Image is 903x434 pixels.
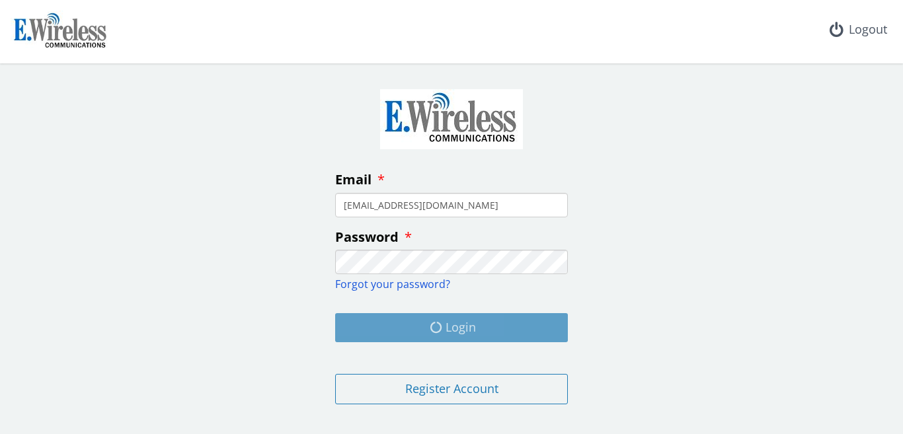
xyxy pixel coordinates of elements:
input: enter your email address [335,193,568,217]
a: Forgot your password? [335,277,450,291]
span: Password [335,228,399,246]
button: Login [335,313,568,342]
button: Register Account [335,374,568,404]
span: Email [335,170,372,188]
